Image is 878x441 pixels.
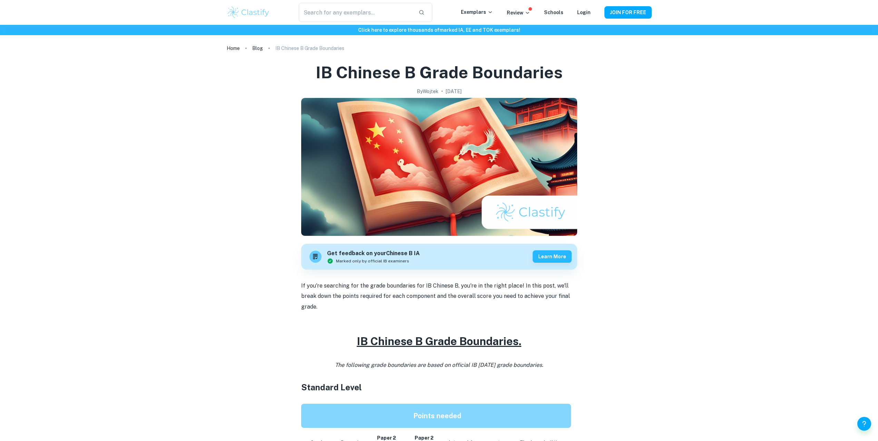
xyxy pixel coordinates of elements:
h6: Click here to explore thousands of marked IA, EE and TOK exemplars ! [1,26,877,34]
p: Exemplars [461,8,493,16]
button: Learn more [533,250,572,263]
p: • [441,88,443,95]
input: Search for any exemplars... [299,3,413,22]
p: If you're searching for the grade boundaries for IB Chinese B, you're in the right place! In this... [301,281,577,312]
u: IB Chinese B Grade Boundaries. [357,335,521,348]
a: Login [577,10,591,15]
h2: By Wojtek [417,88,438,95]
p: IB Chinese B Grade Boundaries [275,44,344,52]
a: Schools [544,10,563,15]
p: Review [507,9,530,17]
a: Blog [252,43,263,53]
span: Marked only by official IB examiners [336,258,409,264]
strong: Points needed [413,412,461,420]
h6: Get feedback on your Chinese B IA [327,249,420,258]
img: Clastify logo [227,6,270,19]
h1: IB Chinese B Grade Boundaries [316,61,563,83]
button: JOIN FOR FREE [604,6,652,19]
button: Help and Feedback [857,417,871,431]
h3: Standard Level [301,381,577,393]
a: Get feedback on yourChinese B IAMarked only by official IB examinersLearn more [301,244,577,270]
img: IB Chinese B Grade Boundaries cover image [301,98,577,236]
h2: [DATE] [446,88,462,95]
a: Home [227,43,240,53]
i: The following grade boundaries are based on official IB [DATE] grade boundaries. [335,362,543,368]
